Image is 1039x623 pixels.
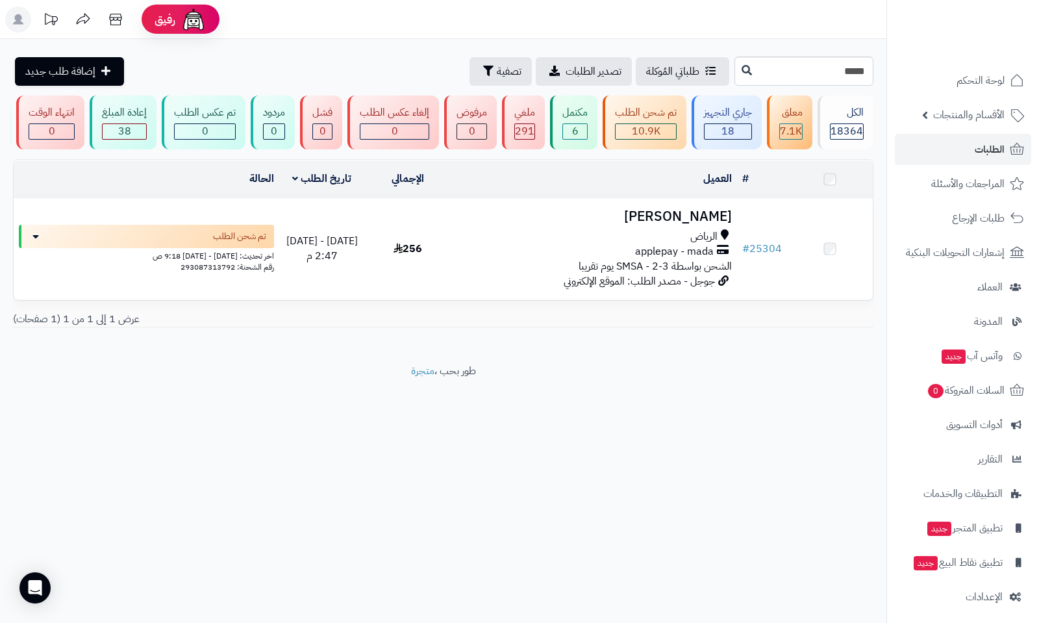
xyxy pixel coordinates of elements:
div: مرفوض [457,105,487,120]
span: إضافة طلب جديد [25,64,95,79]
a: التطبيقات والخدمات [895,478,1031,509]
a: #25304 [742,241,782,257]
div: 38 [103,124,146,139]
span: 38 [118,123,131,139]
a: تصدير الطلبات [536,57,632,86]
a: تم شحن الطلب 10.9K [600,95,689,149]
div: 291 [515,124,534,139]
a: وآتس آبجديد [895,340,1031,372]
div: إعادة المبلغ [102,105,147,120]
a: مردود 0 [248,95,297,149]
a: تطبيق نقاط البيعجديد [895,547,1031,578]
span: 0 [392,123,398,139]
div: 0 [313,124,332,139]
a: العملاء [895,272,1031,303]
span: الإعدادات [966,588,1003,606]
span: تصفية [497,64,521,79]
div: 7076 [780,124,802,139]
div: ملغي [514,105,535,120]
span: 0 [271,123,277,139]
a: الإعدادات [895,581,1031,613]
span: 0 [319,123,326,139]
span: [DATE] - [DATE] 2:47 م [286,233,358,264]
span: تطبيق نقاط البيع [912,553,1003,572]
span: إشعارات التحويلات البنكية [906,244,1005,262]
span: لوحة التحكم [957,71,1005,90]
div: Open Intercom Messenger [19,572,51,604]
a: إعادة المبلغ 38 [87,95,159,149]
div: 18 [705,124,751,139]
span: 0 [469,123,475,139]
a: تم عكس الطلب 0 [159,95,248,149]
span: جديد [914,556,938,570]
div: عرض 1 إلى 1 من 1 (1 صفحات) [3,312,444,327]
a: لوحة التحكم [895,65,1031,96]
span: رفيق [155,12,175,27]
a: فشل 0 [297,95,345,149]
a: التقارير [895,444,1031,475]
div: جاري التجهيز [704,105,752,120]
div: 0 [457,124,486,139]
div: معلق [779,105,803,120]
a: الكل18364 [815,95,876,149]
a: متجرة [411,363,434,379]
span: رقم الشحنة: 293087313792 [181,261,274,273]
a: إلغاء عكس الطلب 0 [345,95,442,149]
span: طلباتي المُوكلة [646,64,699,79]
span: التقارير [978,450,1003,468]
span: تطبيق المتجر [926,519,1003,537]
a: مكتمل 6 [547,95,600,149]
div: 0 [360,124,429,139]
a: الإجمالي [392,171,424,186]
div: مكتمل [562,105,588,120]
span: العملاء [977,278,1003,296]
span: جديد [942,350,966,364]
a: طلبات الإرجاع [895,203,1031,234]
a: طلباتي المُوكلة [636,57,729,86]
span: الأقسام والمنتجات [933,106,1005,124]
span: المراجعات والأسئلة [931,175,1005,193]
div: إلغاء عكس الطلب [360,105,429,120]
h3: [PERSON_NAME] [456,209,732,224]
div: 0 [175,124,235,139]
span: طلبات الإرجاع [952,209,1005,227]
a: السلات المتروكة0 [895,375,1031,406]
span: # [742,241,749,257]
div: الكل [830,105,864,120]
div: انتهاء الوقت [29,105,75,120]
span: 256 [394,241,422,257]
span: 0 [202,123,208,139]
a: جاري التجهيز 18 [689,95,764,149]
span: 7.1K [780,123,802,139]
a: # [742,171,749,186]
button: تصفية [469,57,532,86]
div: 0 [29,124,74,139]
span: الشحن بواسطة SMSA - 2-3 يوم تقريبا [579,259,732,274]
a: تطبيق المتجرجديد [895,513,1031,544]
div: 10907 [616,124,676,139]
div: تم شحن الطلب [615,105,677,120]
a: مرفوض 0 [442,95,499,149]
div: 0 [264,124,284,139]
span: السلات المتروكة [927,381,1005,400]
a: المدونة [895,306,1031,337]
div: فشل [312,105,332,120]
span: 291 [515,123,534,139]
span: الرياض [690,229,718,244]
a: المراجعات والأسئلة [895,168,1031,199]
a: الطلبات [895,134,1031,165]
a: إشعارات التحويلات البنكية [895,237,1031,268]
span: المدونة [974,312,1003,331]
a: ملغي 291 [499,95,547,149]
span: وآتس آب [940,347,1003,365]
span: 18 [721,123,734,139]
span: 0 [49,123,55,139]
span: 10.9K [632,123,660,139]
a: انتهاء الوقت 0 [14,95,87,149]
img: logo-2.png [951,29,1027,56]
span: 0 [928,384,944,399]
a: العميل [703,171,732,186]
span: 6 [572,123,579,139]
a: الحالة [249,171,274,186]
span: جديد [927,522,951,536]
